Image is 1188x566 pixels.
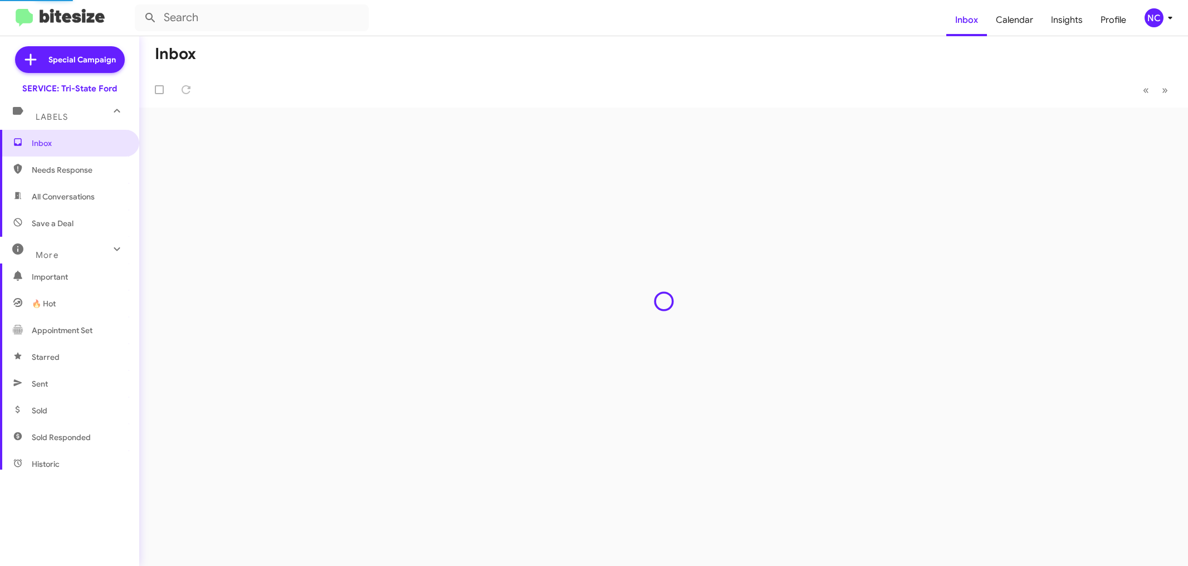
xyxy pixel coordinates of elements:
span: Sold [32,405,47,416]
span: Starred [32,352,60,363]
span: Sent [32,378,48,389]
h1: Inbox [155,45,196,63]
span: Needs Response [32,164,126,175]
nav: Page navigation example [1137,79,1175,101]
span: All Conversations [32,191,95,202]
span: « [1143,83,1149,97]
span: Historic [32,458,60,470]
input: Search [135,4,369,31]
a: Profile [1092,4,1135,36]
span: » [1162,83,1168,97]
span: Sold Responded [32,432,91,443]
span: Special Campaign [48,54,116,65]
span: Inbox [32,138,126,149]
div: NC [1145,8,1163,27]
span: Labels [36,112,68,122]
span: More [36,250,58,260]
span: Save a Deal [32,218,74,229]
button: Previous [1136,79,1156,101]
span: Appointment Set [32,325,92,336]
button: Next [1155,79,1175,101]
a: Insights [1042,4,1092,36]
div: SERVICE: Tri-State Ford [22,83,117,94]
a: Inbox [946,4,987,36]
button: NC [1135,8,1176,27]
span: 🔥 Hot [32,298,56,309]
span: Important [32,271,126,282]
a: Calendar [987,4,1042,36]
a: Special Campaign [15,46,125,73]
